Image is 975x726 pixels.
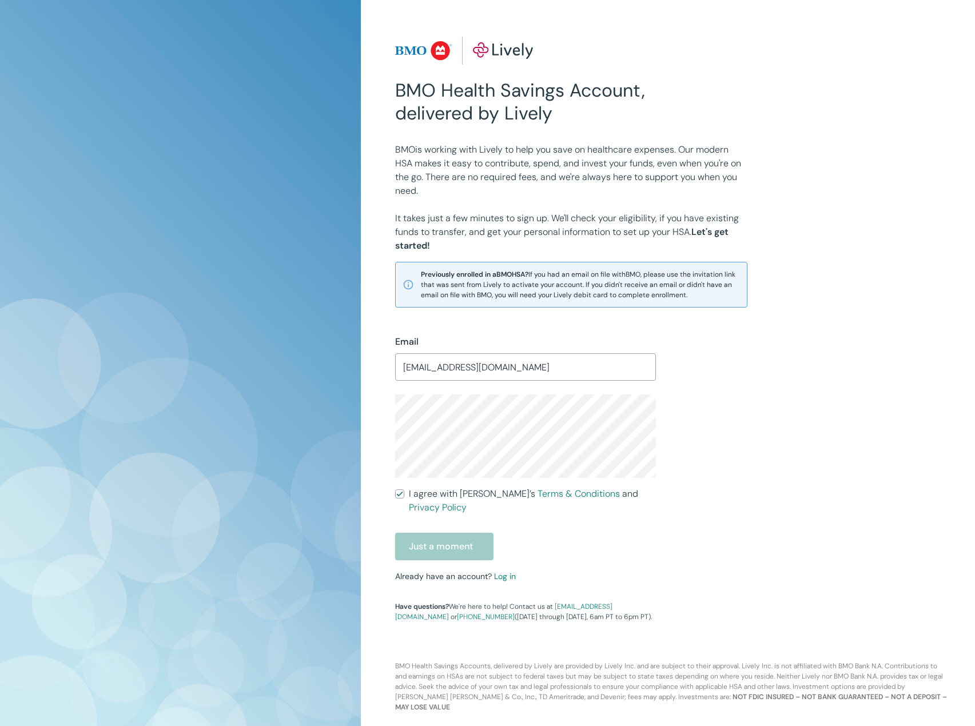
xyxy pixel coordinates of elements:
[395,571,516,581] small: Already have an account?
[494,571,516,581] a: Log in
[395,601,656,622] p: We're here to help! Contact us at or ([DATE] through [DATE], 6am PT to 6pm PT).
[395,79,656,125] h2: BMO Health Savings Account, delivered by Lively
[395,602,449,611] strong: Have questions?
[421,270,528,279] strong: Previously enrolled in a BMO HSA?
[395,335,419,349] label: Email
[421,269,740,300] span: If you had an email on file with BMO , please use the invitation link that was sent from Lively t...
[395,143,747,198] p: BMO is working with Lively to help you save on healthcare expenses. Our modern HSA makes it easy ...
[409,501,467,513] a: Privacy Policy
[395,37,534,65] img: Lively
[409,487,656,514] span: I agree with [PERSON_NAME]’s and
[395,212,747,253] p: It takes just a few minutes to sign up. We'll check your eligibility, if you have existing funds ...
[457,612,515,621] a: [PHONE_NUMBER]
[538,488,620,500] a: Terms & Conditions
[388,633,948,712] p: BMO Health Savings Accounts, delivered by Lively are provided by Lively Inc. and are subject to t...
